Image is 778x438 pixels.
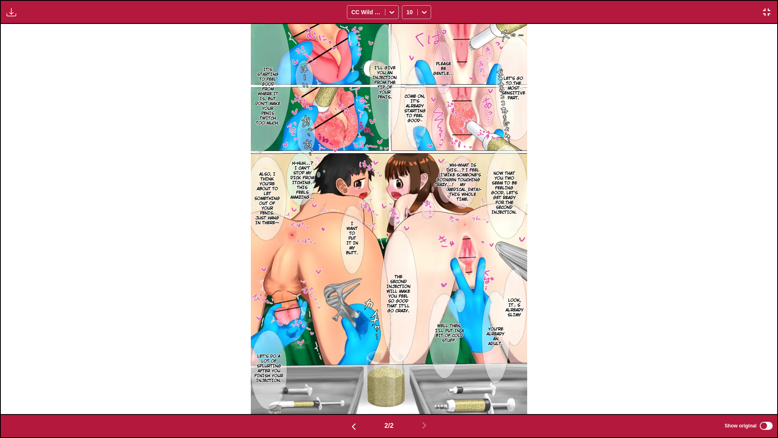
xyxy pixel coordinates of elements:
p: Come on, it's already starting to feel good~ [403,92,427,125]
p: Also, I think you're about to let something out of your penis. Just hang in there〜 [253,170,282,227]
p: Wh-What is this...? I feel like someone's been touching my [MEDICAL_DATA] this whole time. [442,161,483,204]
p: Let's go to the most sensitive part. [500,75,527,102]
p: You're already an adult. [485,325,506,348]
input: Show original [760,422,773,430]
p: I want to put it in my butt. [344,220,361,257]
p: Now that you two seem to be feeling good, let's get ready for the second injection. [487,170,521,217]
span: Show original [725,423,757,429]
p: It's starting to feel good from where it is, but don't make your penis twitch too much. [253,66,282,127]
p: Look, it」s already slimy [504,296,525,319]
p: I'm going crazy...! [433,171,455,189]
p: Let's do a lot of splurting after you finish your injection. [252,352,286,385]
p: Well then, I'll put in a bit of cold stuff. [433,322,466,345]
img: Previous page [349,422,359,432]
p: I'll give you an injection from the tip of your penis. [371,64,398,101]
p: The second injection will make you feel so good that it'll go crazy. [385,273,412,315]
p: Please be gentle... [432,60,455,78]
img: Download translated images [6,7,16,17]
img: Next page [419,421,429,430]
img: Manga Panel [251,24,527,414]
span: 2 / 2 [385,422,393,429]
p: H-Huh...? I can't stop my dick from itching. This feels amazing... [289,159,316,202]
